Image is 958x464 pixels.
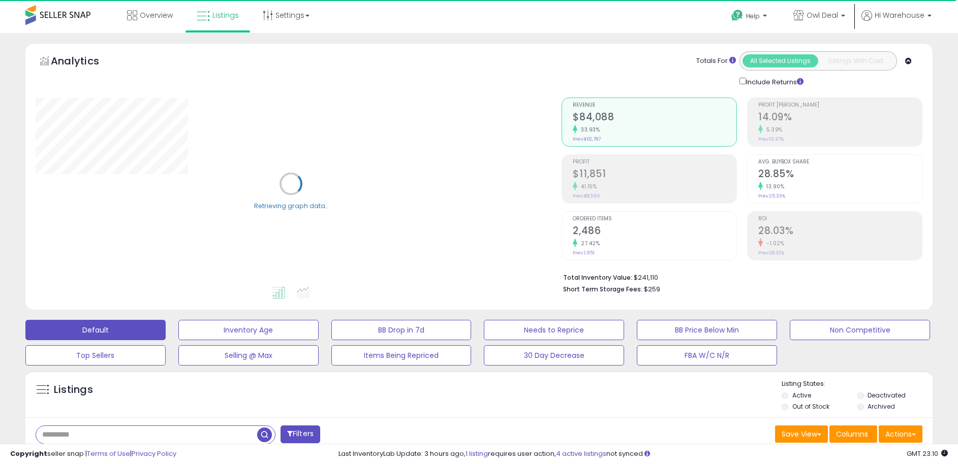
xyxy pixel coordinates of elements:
span: ROI [758,216,922,222]
small: Prev: $62,787 [573,136,601,142]
small: 33.93% [577,126,600,134]
small: 5.39% [763,126,783,134]
h2: $84,088 [573,111,736,125]
button: Needs to Reprice [484,320,624,340]
button: Items Being Repriced [331,345,472,366]
a: Help [723,2,777,33]
small: Prev: 25.33% [758,193,785,199]
span: Hi Warehouse [875,10,924,20]
button: Selling @ Max [178,345,319,366]
b: Short Term Storage Fees: [563,285,642,293]
button: Top Sellers [25,345,166,366]
button: Non Competitive [790,320,930,340]
span: 2025-08-16 23:10 GMT [907,449,948,458]
h2: 28.85% [758,168,922,182]
span: Columns [836,429,868,439]
a: Hi Warehouse [861,10,932,33]
small: Prev: 28.32% [758,250,784,256]
li: $241,110 [563,271,915,283]
span: Overview [140,10,173,20]
p: Listing States: [782,379,933,389]
label: Out of Stock [792,402,829,411]
button: All Selected Listings [743,54,818,68]
span: Listings [212,10,239,20]
div: Totals For [696,56,736,66]
small: 13.90% [763,183,784,190]
span: Revenue [573,103,736,108]
a: Privacy Policy [132,449,176,458]
small: 27.42% [577,240,600,247]
a: 1 listing [466,449,488,458]
small: Prev: 1,951 [573,250,595,256]
label: Deactivated [868,391,906,400]
h2: $11,851 [573,168,736,182]
a: Terms of Use [87,449,130,458]
h2: 14.09% [758,111,922,125]
div: seller snap | | [10,449,176,459]
strong: Copyright [10,449,47,458]
button: BB Price Below Min [637,320,777,340]
div: Retrieving graph data.. [254,201,328,210]
button: FBA W/C N/R [637,345,777,366]
small: -1.02% [763,240,784,247]
a: 4 active listings [556,449,606,458]
b: Total Inventory Value: [563,273,632,282]
button: Default [25,320,166,340]
button: Filters [281,425,320,443]
span: Help [746,12,760,20]
h2: 2,486 [573,225,736,239]
i: Get Help [731,9,744,22]
span: Profit [PERSON_NAME] [758,103,922,108]
small: Prev: 13.37% [758,136,784,142]
label: Archived [868,402,895,411]
div: Last InventoryLab Update: 3 hours ago, requires user action, not synced. [338,449,948,459]
button: Columns [829,425,877,443]
h2: 28.03% [758,225,922,239]
h5: Listings [54,383,93,397]
small: 41.15% [577,183,597,190]
button: Actions [879,425,922,443]
span: $259 [644,284,660,294]
button: 30 Day Decrease [484,345,624,366]
span: Profit [573,159,736,165]
span: Avg. Buybox Share [758,159,922,165]
button: Listings With Cost [818,54,893,68]
div: Include Returns [732,76,816,87]
button: Inventory Age [178,320,319,340]
label: Active [792,391,811,400]
span: Ordered Items [573,216,736,222]
button: Save View [775,425,828,443]
button: BB Drop in 7d [331,320,472,340]
h5: Analytics [51,54,119,71]
span: Owl Deal [807,10,838,20]
small: Prev: $8,396 [573,193,600,199]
